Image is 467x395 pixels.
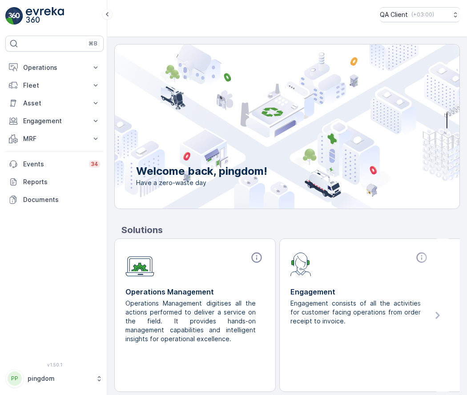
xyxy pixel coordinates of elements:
p: Solutions [121,223,460,237]
img: city illustration [75,44,459,209]
p: Documents [23,195,100,204]
p: Engagement consists of all the activities for customer facing operations from order receipt to in... [290,299,423,326]
button: PPpingdom [5,369,104,388]
p: ⌘B [89,40,97,47]
p: ( +03:00 ) [411,11,434,18]
a: Events34 [5,155,104,173]
p: Reports [23,177,100,186]
p: Operations [23,63,86,72]
p: Engagement [23,117,86,125]
div: PP [8,371,22,386]
p: Fleet [23,81,86,90]
button: Fleet [5,77,104,94]
button: Engagement [5,112,104,130]
p: Welcome back, pingdom! [136,164,267,178]
img: logo [5,7,23,25]
a: Reports [5,173,104,191]
p: Operations Management [125,286,265,297]
p: pingdom [28,374,91,383]
button: Asset [5,94,104,112]
span: v 1.50.1 [5,362,104,367]
span: Have a zero-waste day [136,178,267,187]
img: module-icon [290,251,311,276]
p: Operations Management digitises all the actions performed to deliver a service on the field. It p... [125,299,258,343]
button: QA Client(+03:00) [380,7,460,22]
p: Asset [23,99,86,108]
p: Events [23,160,84,169]
a: Documents [5,191,104,209]
button: MRF [5,130,104,148]
button: Operations [5,59,104,77]
p: QA Client [380,10,408,19]
p: MRF [23,134,86,143]
p: 34 [91,161,98,168]
img: module-icon [125,251,154,277]
p: Engagement [290,286,430,297]
img: logo_light-DOdMpM7g.png [26,7,64,25]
